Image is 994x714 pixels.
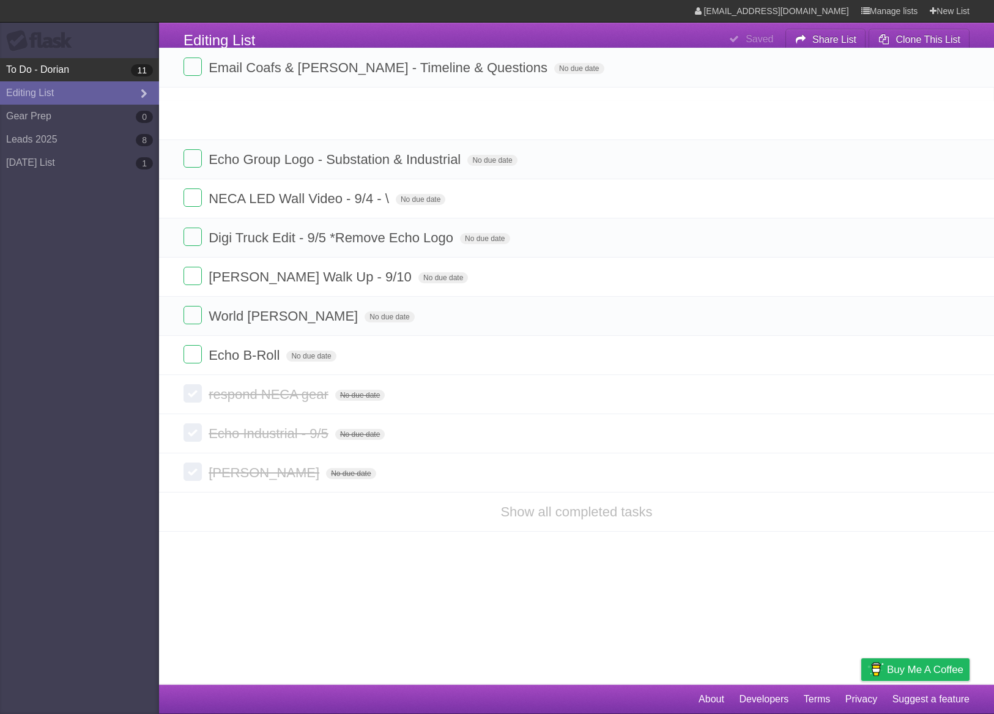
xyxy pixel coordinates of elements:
[845,688,877,711] a: Privacy
[500,504,652,519] a: Show all completed tasks
[184,188,202,207] label: Done
[892,688,970,711] a: Suggest a feature
[739,688,788,711] a: Developers
[209,269,415,284] span: [PERSON_NAME] Walk Up - 9/10
[335,429,385,440] span: No due date
[896,34,960,45] b: Clone This List
[746,34,773,44] b: Saved
[136,111,153,123] b: 0
[209,152,464,167] span: Echo Group Logo - Substation & Industrial
[812,34,856,45] b: Share List
[867,659,884,680] img: Buy me a coffee
[335,390,385,401] span: No due date
[136,157,153,169] b: 1
[184,306,202,324] label: Done
[869,29,970,51] button: Clone This List
[554,63,604,74] span: No due date
[209,191,392,206] : NECA LED Wall Video - 9/4 - \
[326,468,376,479] span: No due date
[396,194,445,205] span: No due date
[286,351,336,362] span: No due date
[184,228,202,246] label: Done
[184,384,202,403] label: Done
[418,272,468,283] span: No due date
[861,658,970,681] a: Buy me a coffee
[184,267,202,285] label: Done
[209,348,283,363] span: Echo B-Roll
[184,423,202,442] label: Done
[209,308,361,324] span: World [PERSON_NAME]
[887,659,963,680] span: Buy me a coffee
[699,688,724,711] a: About
[184,32,255,48] span: Editing List
[209,230,456,245] span: Digi Truck Edit - 9/5 *Remove Echo Logo
[785,29,866,51] button: Share List
[467,155,517,166] span: No due date
[184,463,202,481] label: Done
[136,134,153,146] b: 8
[365,311,414,322] span: No due date
[209,60,551,75] span: Email Coafs & [PERSON_NAME] - Timeline & Questions
[6,30,80,52] div: Flask
[209,465,322,480] span: [PERSON_NAME]
[460,233,510,244] span: No due date
[184,58,202,76] label: Done
[184,345,202,363] label: Done
[804,688,831,711] a: Terms
[209,387,332,402] span: respond NECA gear
[184,149,202,168] label: Done
[209,426,332,441] span: Echo Industrial - 9/5
[131,64,153,76] b: 11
